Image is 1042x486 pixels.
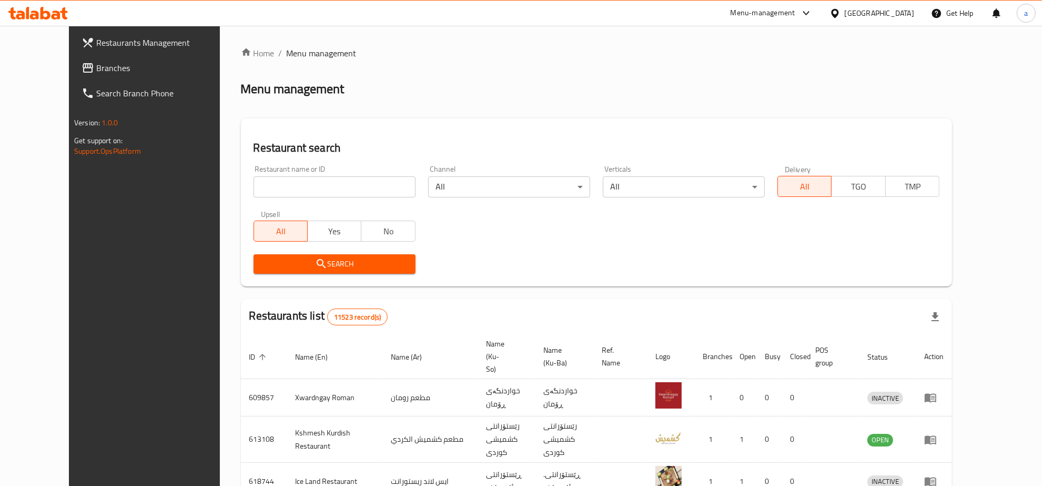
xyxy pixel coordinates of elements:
[254,254,416,274] button: Search
[655,382,682,409] img: Xwardngay Roman
[924,391,944,404] div: Menu
[867,434,893,446] span: OPEN
[391,351,436,363] span: Name (Ar)
[777,176,832,197] button: All
[249,308,388,325] h2: Restaurants list
[694,416,731,463] td: 1
[647,334,694,379] th: Logo
[73,55,243,81] a: Branches
[603,176,765,197] div: All
[731,379,756,416] td: 0
[73,30,243,55] a: Restaurants Management
[815,344,846,369] span: POS group
[535,416,594,463] td: رێستۆرانتی کشمیشى كوردى
[254,176,416,197] input: Search for restaurant name or ID..
[382,379,478,416] td: مطعم رومان
[328,312,387,322] span: 11523 record(s)
[731,334,756,379] th: Open
[694,334,731,379] th: Branches
[782,379,807,416] td: 0
[258,224,304,239] span: All
[731,416,756,463] td: 1
[287,416,382,463] td: Kshmesh Kurdish Restaurant
[535,379,594,416] td: خواردنگەی ڕۆمان
[74,116,100,130] span: Version:
[327,309,388,325] div: Total records count
[241,416,287,463] td: 613108
[102,116,118,130] span: 1.0.0
[731,7,795,19] div: Menu-management
[96,87,235,100] span: Search Branch Phone
[96,36,235,49] span: Restaurants Management
[307,221,361,242] button: Yes
[279,47,282,59] li: /
[366,224,411,239] span: No
[924,433,944,446] div: Menu
[885,176,939,197] button: TMP
[756,379,782,416] td: 0
[782,334,807,379] th: Closed
[890,179,935,194] span: TMP
[867,351,902,363] span: Status
[254,221,308,242] button: All
[74,134,123,147] span: Get support on:
[782,416,807,463] td: 0
[867,392,903,404] div: INACTIVE
[249,351,269,363] span: ID
[543,344,581,369] span: Name (Ku-Ba)
[241,47,275,59] a: Home
[312,224,357,239] span: Yes
[845,7,914,19] div: [GEOGRAPHIC_DATA]
[261,210,280,217] label: Upsell
[916,334,952,379] th: Action
[241,379,287,416] td: 609857
[361,221,415,242] button: No
[287,47,357,59] span: Menu management
[296,351,342,363] span: Name (En)
[655,424,682,451] img: Kshmesh Kurdish Restaurant
[923,304,948,330] div: Export file
[694,379,731,416] td: 1
[1024,7,1028,19] span: a
[96,62,235,74] span: Branches
[782,179,827,194] span: All
[73,81,243,106] a: Search Branch Phone
[486,338,522,375] span: Name (Ku-So)
[756,416,782,463] td: 0
[836,179,881,194] span: TGO
[867,392,903,404] span: INACTIVE
[478,379,535,416] td: خواردنگەی ڕۆمان
[287,379,382,416] td: Xwardngay Roman
[428,176,590,197] div: All
[785,165,811,173] label: Delivery
[241,47,952,59] nav: breadcrumb
[262,257,407,271] span: Search
[602,344,634,369] span: Ref. Name
[254,140,939,156] h2: Restaurant search
[756,334,782,379] th: Busy
[831,176,885,197] button: TGO
[74,144,141,158] a: Support.OpsPlatform
[382,416,478,463] td: مطعم كشميش الكردي
[478,416,535,463] td: رێستۆرانتی کشمیشى كوردى
[241,81,345,97] h2: Menu management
